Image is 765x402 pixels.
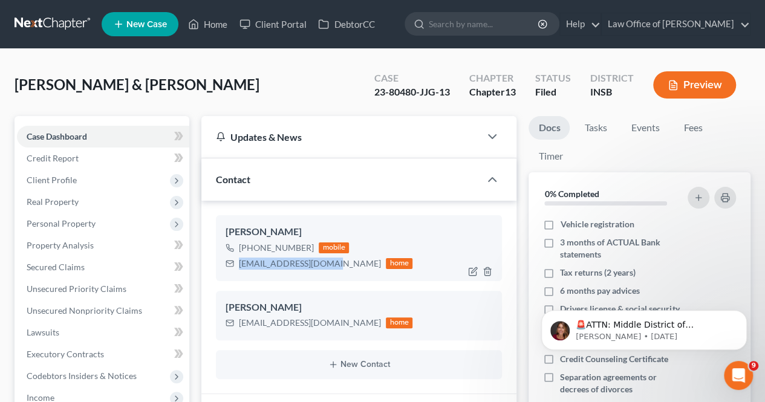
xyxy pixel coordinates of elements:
[17,235,189,256] a: Property Analysis
[312,13,380,35] a: DebtorCC
[226,360,492,369] button: New Contact
[27,327,59,337] span: Lawsuits
[575,116,616,140] a: Tasks
[27,131,87,141] span: Case Dashboard
[535,85,571,99] div: Filed
[15,76,259,93] span: [PERSON_NAME] & [PERSON_NAME]
[386,317,412,328] div: home
[535,71,571,85] div: Status
[27,218,96,229] span: Personal Property
[374,71,450,85] div: Case
[674,116,712,140] a: Fees
[27,371,137,381] span: Codebtors Insiders & Notices
[27,305,142,316] span: Unsecured Nonpriority Claims
[749,361,758,371] span: 9
[560,13,601,35] a: Help
[469,71,516,85] div: Chapter
[182,13,233,35] a: Home
[469,85,516,99] div: Chapter
[621,116,669,140] a: Events
[27,175,77,185] span: Client Profile
[17,148,189,169] a: Credit Report
[17,300,189,322] a: Unsecured Nonpriority Claims
[529,116,570,140] a: Docs
[602,13,750,35] a: Law Office of [PERSON_NAME]
[544,189,599,199] strong: 0% Completed
[226,300,492,315] div: [PERSON_NAME]
[27,284,126,294] span: Unsecured Priority Claims
[17,126,189,148] a: Case Dashboard
[560,267,636,279] span: Tax returns (2 years)
[590,71,634,85] div: District
[17,256,189,278] a: Secured Claims
[17,322,189,343] a: Lawsuits
[429,13,539,35] input: Search by name...
[27,153,79,163] span: Credit Report
[653,71,736,99] button: Preview
[27,262,85,272] span: Secured Claims
[239,242,314,254] div: [PHONE_NUMBER]
[374,85,450,99] div: 23-80480-JJG-13
[239,317,381,329] div: [EMAIL_ADDRESS][DOMAIN_NAME]
[386,258,412,269] div: home
[319,242,349,253] div: mobile
[560,371,685,395] span: Separation agreements or decrees of divorces
[560,236,685,261] span: 3 months of ACTUAL Bank statements
[27,240,94,250] span: Property Analysis
[17,343,189,365] a: Executory Contracts
[529,144,572,168] a: Timer
[590,85,634,99] div: INSB
[505,86,516,97] span: 13
[27,349,104,359] span: Executory Contracts
[724,361,753,390] iframe: Intercom live chat
[17,278,189,300] a: Unsecured Priority Claims
[226,225,492,239] div: [PERSON_NAME]
[216,131,466,143] div: Updates & News
[233,13,312,35] a: Client Portal
[560,218,634,230] span: Vehicle registration
[239,258,381,270] div: [EMAIL_ADDRESS][DOMAIN_NAME]
[523,285,765,369] iframe: Intercom notifications message
[216,173,250,185] span: Contact
[126,20,167,29] span: New Case
[27,196,79,207] span: Real Property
